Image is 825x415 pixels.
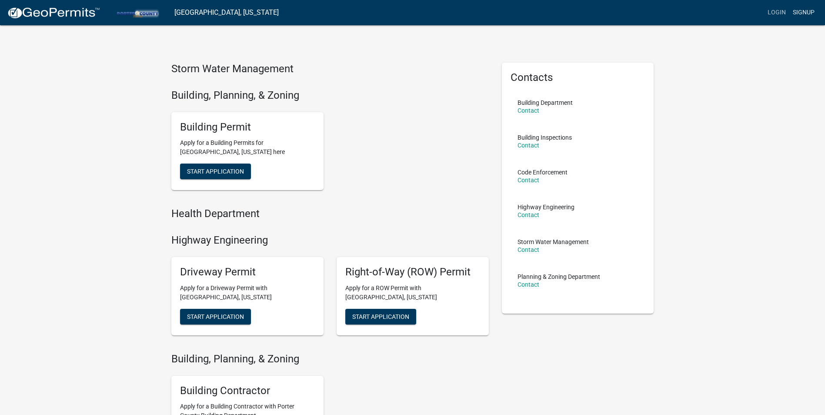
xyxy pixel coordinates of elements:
p: Code Enforcement [518,169,568,175]
button: Start Application [180,309,251,325]
h5: Driveway Permit [180,266,315,278]
h4: Health Department [171,207,489,220]
p: Building Department [518,100,573,106]
a: Contact [518,281,539,288]
h4: Building, Planning, & Zoning [171,353,489,365]
p: Storm Water Management [518,239,589,245]
a: Contact [518,107,539,114]
h5: Right-of-Way (ROW) Permit [345,266,480,278]
h5: Building Permit [180,121,315,134]
button: Start Application [180,164,251,179]
a: Contact [518,142,539,149]
p: Planning & Zoning Department [518,274,600,280]
p: Apply for a ROW Permit with [GEOGRAPHIC_DATA], [US_STATE] [345,284,480,302]
h5: Building Contractor [180,385,315,397]
h4: Highway Engineering [171,234,489,247]
h5: Contacts [511,71,645,84]
a: Signup [789,4,818,21]
a: Contact [518,246,539,253]
span: Start Application [352,313,409,320]
span: Start Application [187,313,244,320]
a: Contact [518,177,539,184]
p: Apply for a Building Permits for [GEOGRAPHIC_DATA], [US_STATE] here [180,138,315,157]
h4: Storm Water Management [171,63,489,75]
button: Start Application [345,309,416,325]
a: Login [764,4,789,21]
a: Contact [518,211,539,218]
p: Building Inspections [518,134,572,141]
p: Highway Engineering [518,204,574,210]
a: [GEOGRAPHIC_DATA], [US_STATE] [174,5,279,20]
p: Apply for a Driveway Permit with [GEOGRAPHIC_DATA], [US_STATE] [180,284,315,302]
h4: Building, Planning, & Zoning [171,89,489,102]
img: Porter County, Indiana [107,7,167,18]
span: Start Application [187,168,244,175]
